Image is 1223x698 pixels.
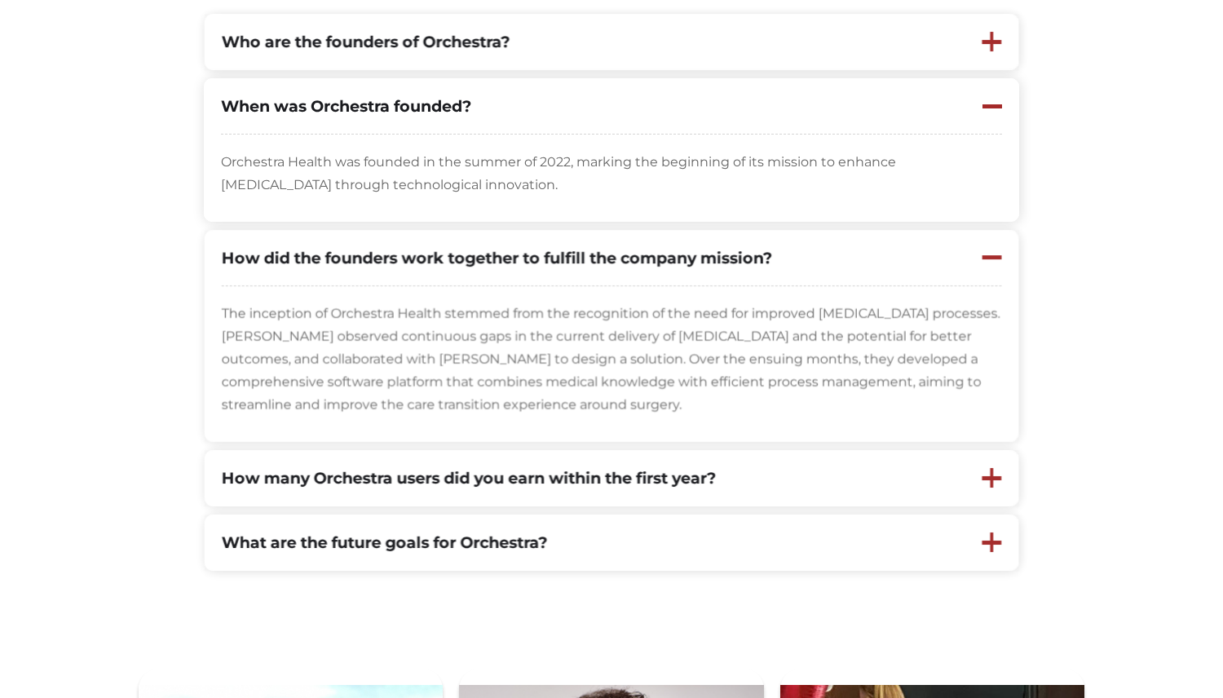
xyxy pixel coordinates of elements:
[221,96,471,116] strong: When was Orchestra founded?
[222,468,716,488] strong: How many Orchestra users did you earn within the first year?
[222,532,547,552] strong: What are the future goals for Orchestra?
[221,151,1002,197] p: Orchestra Health was founded in the summer of 2022, marking the beginning of its mission to enhan...
[222,32,510,51] strong: Who are the founders of Orchestra?
[222,248,772,267] strong: How did the founders work together to fulfill the company mission?
[222,303,1002,417] p: The inception of Orchestra Health stemmed from the recognition of the need for improved [MEDICAL_...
